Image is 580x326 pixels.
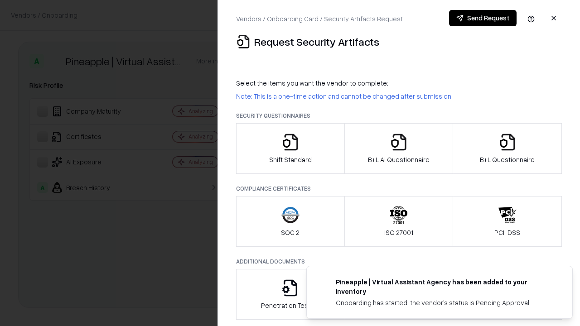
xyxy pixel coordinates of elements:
[453,123,562,174] button: B+L Questionnaire
[336,277,551,296] div: Pineapple | Virtual Assistant Agency has been added to your inventory
[344,196,454,247] button: ISO 27001
[344,123,454,174] button: B+L AI Questionnaire
[236,269,345,320] button: Penetration Testing
[236,78,562,88] p: Select the items you want the vendor to complete:
[236,196,345,247] button: SOC 2
[384,228,413,237] p: ISO 27001
[236,258,562,265] p: Additional Documents
[336,298,551,307] div: Onboarding has started, the vendor's status is Pending Approval.
[236,112,562,120] p: Security Questionnaires
[261,301,319,310] p: Penetration Testing
[281,228,300,237] p: SOC 2
[236,185,562,192] p: Compliance Certificates
[449,10,517,26] button: Send Request
[480,155,535,164] p: B+L Questionnaire
[236,91,562,101] p: Note: This is a one-time action and cannot be changed after submission.
[269,155,312,164] p: Shift Standard
[368,155,430,164] p: B+L AI Questionnaire
[318,277,329,288] img: trypineapple.com
[236,123,345,174] button: Shift Standard
[453,196,562,247] button: PCI-DSS
[236,14,403,24] p: Vendors / Onboarding Card / Security Artifacts Request
[254,34,379,49] p: Request Security Artifacts
[494,228,520,237] p: PCI-DSS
